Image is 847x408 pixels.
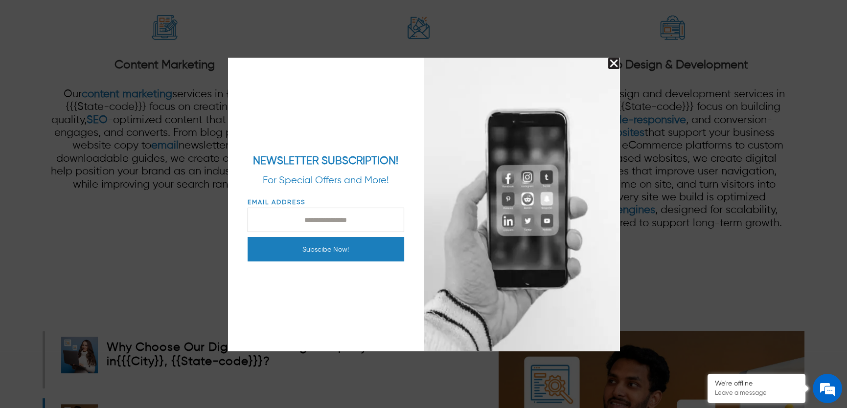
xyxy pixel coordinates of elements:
[253,156,398,167] span: NEWSLETTER SUBSCRIPTION!
[263,175,389,186] span: For Special Offers and More!
[248,198,404,208] label: EMAIL ADDRESS
[715,380,798,388] div: We're offline
[248,237,404,261] button: Subscibe Now!
[608,58,619,69] img: close-splash
[608,58,619,69] div: Close Splash Button
[715,389,798,397] p: Leave a message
